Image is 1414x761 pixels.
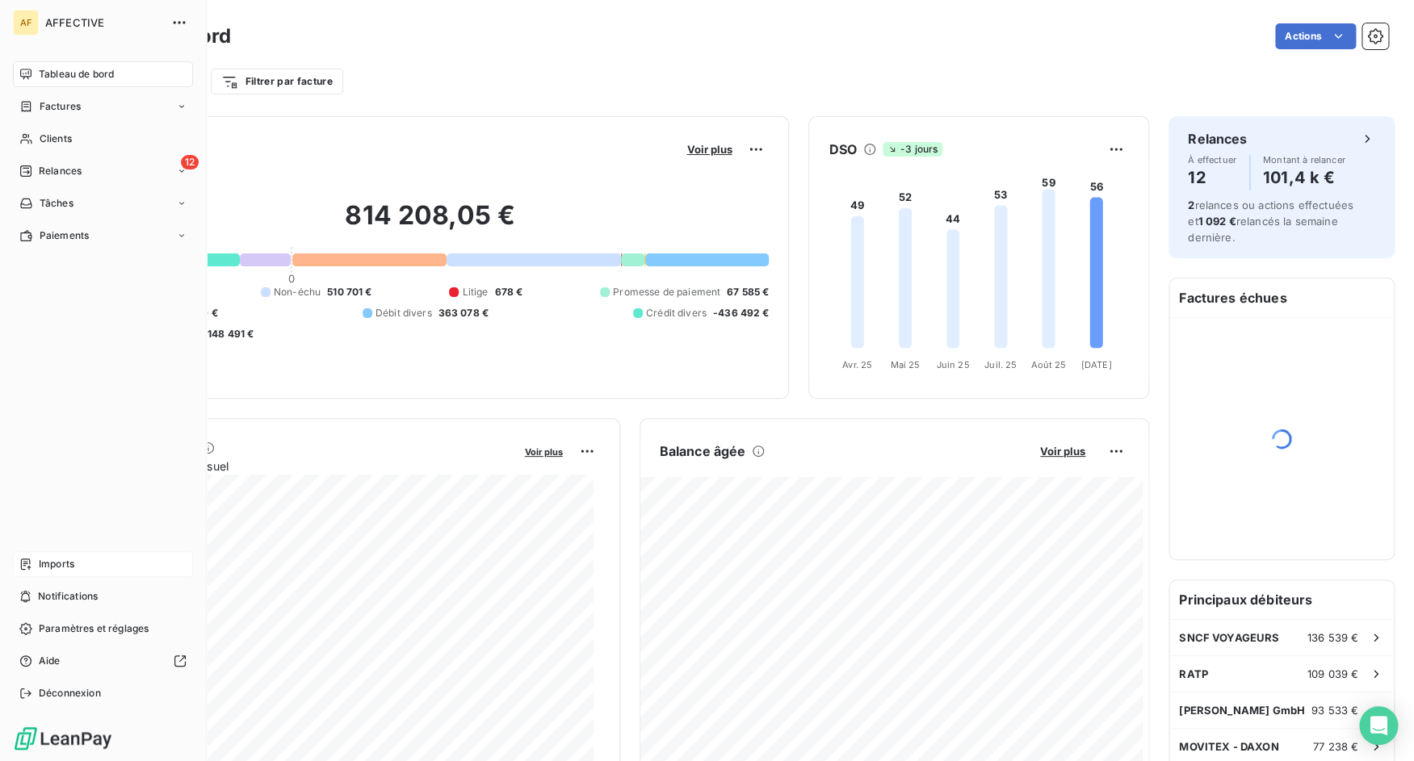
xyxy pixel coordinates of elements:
tspan: Juin 25 [937,359,970,370]
span: Imports [39,557,74,571]
span: 510 701 € [327,285,371,299]
span: [PERSON_NAME] GmbH [1179,704,1305,717]
span: 363 078 € [438,306,489,320]
span: SNCF VOYAGEURS [1179,631,1279,644]
span: Voir plus [525,446,563,458]
span: 136 539 € [1307,631,1358,644]
span: Montant à relancer [1263,155,1345,165]
span: relances ou actions effectuées et relancés la semaine dernière. [1188,199,1353,244]
span: Paiements [40,228,89,243]
span: Crédit divers [646,306,707,320]
h4: 12 [1188,165,1236,190]
span: Voir plus [686,143,732,156]
span: 678 € [494,285,522,299]
span: 109 039 € [1307,667,1358,680]
span: Clients [40,132,72,146]
span: Non-échu [274,285,321,299]
tspan: Avr. 25 [842,359,872,370]
h6: Relances [1188,129,1247,148]
span: -148 491 € [203,327,254,341]
button: Voir plus [520,444,568,458]
span: -3 jours [883,142,942,157]
span: Notifications [38,589,98,604]
span: -436 492 € [713,306,770,320]
span: Tâches [40,196,73,211]
button: Voir plus [1035,444,1090,458]
div: AF [13,10,39,36]
span: 0 [288,272,295,285]
span: 67 585 € [727,285,769,299]
h6: Balance âgée [660,441,746,461]
tspan: Août 25 [1031,359,1067,370]
span: Tableau de bord [39,67,114,82]
span: RATP [1179,667,1208,680]
span: Chiffre d'affaires mensuel [91,458,514,475]
h6: DSO [829,140,856,159]
span: 93 533 € [1311,704,1358,717]
span: 77 238 € [1313,740,1358,753]
span: Relances [39,164,82,178]
button: Actions [1275,23,1356,49]
h6: Factures échues [1169,278,1394,317]
tspan: Juil. 25 [984,359,1017,370]
span: Paramètres et réglages [39,621,149,636]
span: Voir plus [1040,445,1085,458]
button: Filtrer par facture [211,69,343,94]
span: À effectuer [1188,155,1236,165]
span: Aide [39,654,61,668]
tspan: [DATE] [1081,359,1112,370]
div: Open Intercom Messenger [1359,706,1398,745]
span: AFFECTIVE [45,16,162,29]
h4: 101,4 k € [1263,165,1345,190]
a: Aide [13,648,193,674]
button: Voir plus [682,142,736,157]
h6: Principaux débiteurs [1169,580,1394,619]
h2: 814 208,05 € [91,199,769,248]
span: 1 092 € [1198,215,1236,228]
span: 12 [181,155,199,169]
img: Logo LeanPay [13,725,113,751]
span: Litige [462,285,488,299]
span: MOVITEX - DAXON [1179,740,1278,753]
span: Déconnexion [39,686,101,700]
span: Factures [40,99,81,114]
span: Débit divers [376,306,432,320]
span: Promesse de paiement [613,285,720,299]
span: 2 [1188,199,1194,211]
tspan: Mai 25 [891,359,921,370]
